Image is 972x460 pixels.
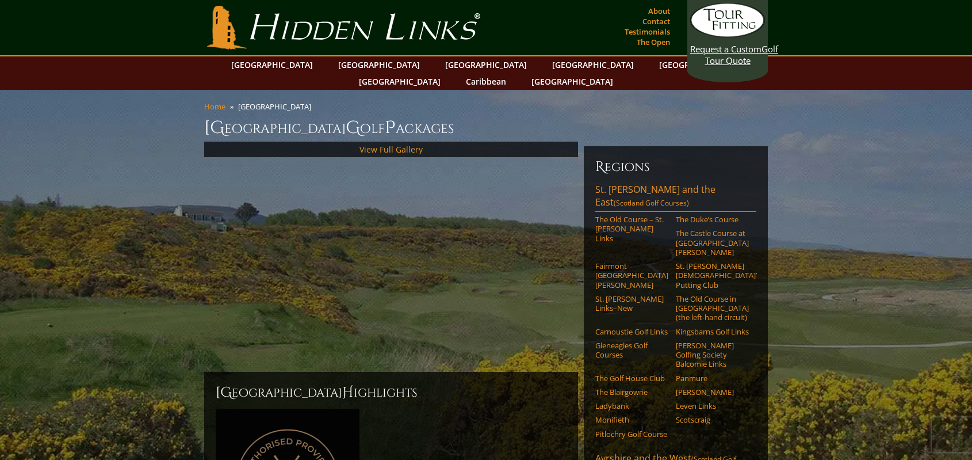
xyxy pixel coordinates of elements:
a: Gleneagles Golf Courses [595,341,668,360]
span: (Scotland Golf Courses) [614,198,689,208]
span: P [385,116,396,139]
a: St. [PERSON_NAME] [DEMOGRAPHIC_DATA]’ Putting Club [676,261,749,290]
a: View Full Gallery [359,144,423,155]
li: [GEOGRAPHIC_DATA] [238,101,316,112]
a: Fairmont [GEOGRAPHIC_DATA][PERSON_NAME] [595,261,668,290]
a: Monifieth [595,415,668,424]
a: Request a CustomGolf Tour Quote [690,3,765,66]
a: About [645,3,673,19]
a: Caribbean [460,73,512,90]
a: The Open [634,34,673,50]
a: The Golf House Club [595,374,668,383]
a: [GEOGRAPHIC_DATA] [225,56,319,73]
h1: [GEOGRAPHIC_DATA] olf ackages [204,116,768,139]
a: [PERSON_NAME] Golfing Society Balcomie Links [676,341,749,369]
a: St. [PERSON_NAME] Links–New [595,294,668,313]
span: H [342,383,354,402]
a: The Old Course in [GEOGRAPHIC_DATA] (the left-hand circuit) [676,294,749,322]
a: The Old Course – St. [PERSON_NAME] Links [595,215,668,243]
a: Scotscraig [676,415,749,424]
a: [GEOGRAPHIC_DATA] [332,56,426,73]
a: The Blairgowrie [595,387,668,397]
a: Leven Links [676,401,749,410]
span: Request a Custom [690,43,761,55]
h2: [GEOGRAPHIC_DATA] ighlights [216,383,567,402]
span: G [346,116,360,139]
a: Pitlochry Golf Course [595,429,668,439]
a: [GEOGRAPHIC_DATA] [439,56,533,73]
a: Panmure [676,374,749,383]
a: Ladybank [595,401,668,410]
a: The Duke’s Course [676,215,749,224]
a: Carnoustie Golf Links [595,327,668,336]
a: Kingsbarns Golf Links [676,327,749,336]
a: Contact [640,13,673,29]
a: The Castle Course at [GEOGRAPHIC_DATA][PERSON_NAME] [676,229,749,257]
a: Testimonials [622,24,673,40]
h6: Regions [595,158,756,176]
a: [GEOGRAPHIC_DATA] [353,73,446,90]
a: St. [PERSON_NAME] and the East(Scotland Golf Courses) [595,183,756,212]
a: [GEOGRAPHIC_DATA] [526,73,619,90]
a: Home [204,101,225,112]
a: [PERSON_NAME] [676,387,749,397]
a: [GEOGRAPHIC_DATA] [653,56,747,73]
a: [GEOGRAPHIC_DATA] [546,56,640,73]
